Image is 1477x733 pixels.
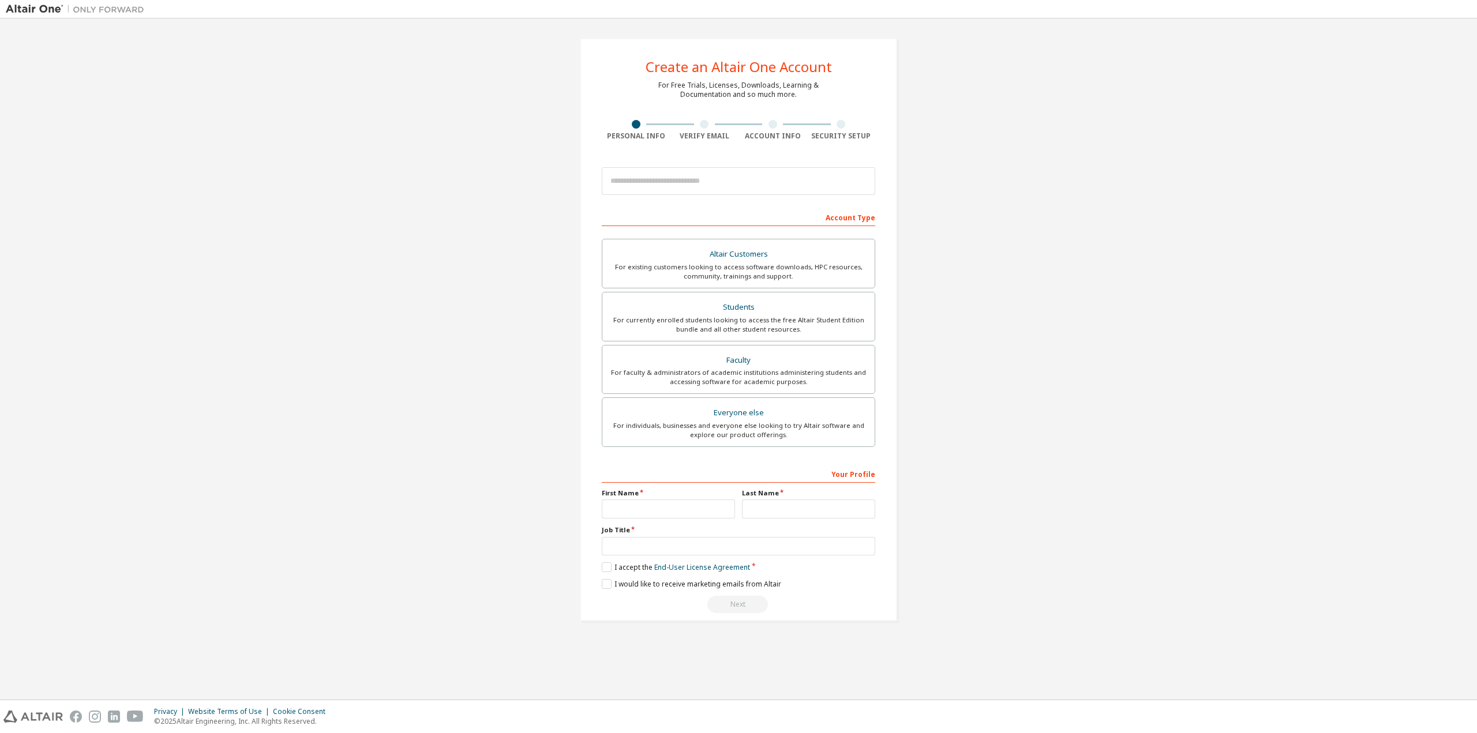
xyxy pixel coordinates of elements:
[6,3,150,15] img: Altair One
[646,60,832,74] div: Create an Altair One Account
[602,464,875,483] div: Your Profile
[738,131,807,141] div: Account Info
[154,716,332,726] p: © 2025 Altair Engineering, Inc. All Rights Reserved.
[609,299,868,315] div: Students
[742,488,875,498] label: Last Name
[602,579,781,589] label: I would like to receive marketing emails from Altair
[127,711,144,723] img: youtube.svg
[154,707,188,716] div: Privacy
[602,562,750,572] label: I accept the
[70,711,82,723] img: facebook.svg
[670,131,739,141] div: Verify Email
[273,707,332,716] div: Cookie Consent
[602,488,735,498] label: First Name
[609,262,868,281] div: For existing customers looking to access software downloads, HPC resources, community, trainings ...
[609,315,868,334] div: For currently enrolled students looking to access the free Altair Student Edition bundle and all ...
[89,711,101,723] img: instagram.svg
[609,368,868,386] div: For faculty & administrators of academic institutions administering students and accessing softwa...
[609,405,868,421] div: Everyone else
[108,711,120,723] img: linkedin.svg
[602,208,875,226] div: Account Type
[188,707,273,716] div: Website Terms of Use
[3,711,63,723] img: altair_logo.svg
[602,525,875,535] label: Job Title
[602,596,875,613] div: Read and acccept EULA to continue
[609,421,868,439] div: For individuals, businesses and everyone else looking to try Altair software and explore our prod...
[654,562,750,572] a: End-User License Agreement
[658,81,819,99] div: For Free Trials, Licenses, Downloads, Learning & Documentation and so much more.
[609,352,868,369] div: Faculty
[609,246,868,262] div: Altair Customers
[602,131,670,141] div: Personal Info
[807,131,876,141] div: Security Setup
